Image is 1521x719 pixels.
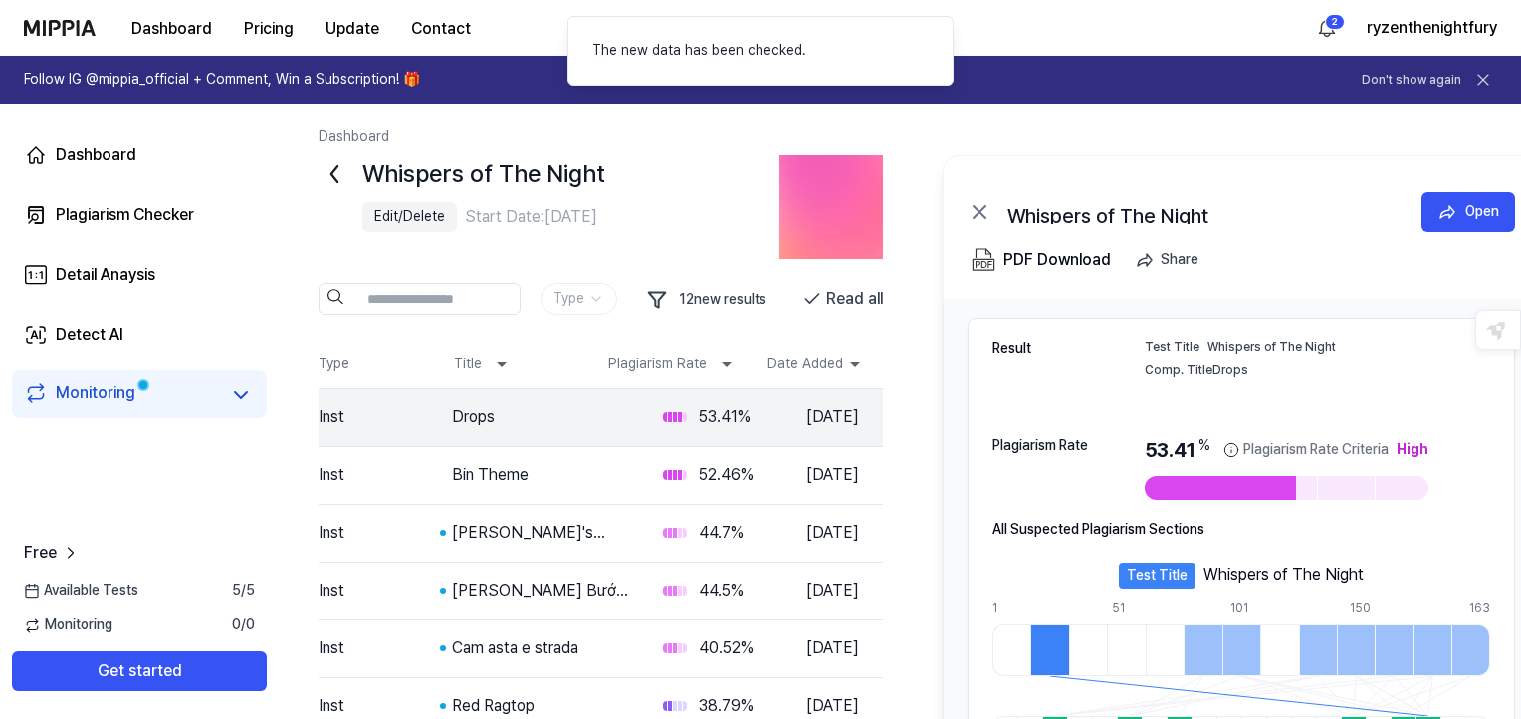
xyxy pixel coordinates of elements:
[592,41,806,61] div: The new data has been checked.
[992,436,1125,456] div: Plagiarism Rate
[1230,600,1268,617] div: 101
[637,283,782,317] button: 12new results
[699,521,744,545] div: 44.7 %
[790,620,883,676] td: [DATE]
[1367,16,1497,40] button: ryzenthenightfury
[1112,600,1150,617] div: 51
[1003,247,1111,273] div: PDF Download
[374,207,445,227] div: Edit/Delete
[790,447,883,503] td: [DATE]
[699,405,751,429] div: 53.41 %
[232,581,255,600] span: 5 / 5
[327,289,343,306] img: Search
[790,505,883,561] td: [DATE]
[115,9,228,49] button: Dashboard
[228,9,310,49] button: Pricing
[1198,436,1210,464] div: %
[319,128,389,144] a: Dashboard
[790,389,883,445] td: [DATE]
[56,263,155,287] div: Detail Anaysis
[1397,440,1428,460] div: High
[452,405,631,429] div: Drops
[12,131,267,179] a: Dashboard
[992,600,1030,617] div: 1
[24,581,138,600] span: Available Tests
[1207,339,1490,356] div: Whispers of The Night
[56,203,194,227] div: Plagiarism Checker
[24,20,96,36] img: logo
[1145,436,1428,464] div: 53.41
[395,9,487,49] button: Contact
[310,1,395,56] a: Update
[465,205,597,229] div: Start Date: [DATE]
[319,447,438,503] td: Inst
[790,563,883,618] td: [DATE]
[1203,563,1364,587] div: Whispers of The Night
[1362,72,1461,89] button: Don't show again
[56,323,123,347] div: Detect AI
[1465,200,1499,222] div: Open
[310,9,395,49] button: Update
[24,615,112,635] span: Monitoring
[24,70,420,90] h1: Follow IG @mippia_official + Comment, Win a Subscription! 🎁
[452,521,631,545] div: [PERSON_NAME]'s Childhood Theme
[968,240,1115,280] button: PDF Download
[1311,12,1343,44] button: 알림2
[1145,362,1204,379] div: Comp. Title
[699,694,754,718] div: 38.79 %
[319,620,438,676] td: Inst
[699,463,754,487] div: 52.46 %
[699,636,754,660] div: 40.52 %
[452,463,631,487] div: Bin Theme
[452,636,631,660] div: Cam asta e strada
[56,381,135,409] div: Monitoring
[452,694,631,718] div: Red Ragtop
[1350,600,1388,617] div: 150
[319,389,438,445] td: Inst
[56,143,136,167] div: Dashboard
[319,563,438,618] td: Inst
[1243,440,1389,460] div: Plagiarism Rate Criteria
[992,520,1204,540] h2: All Suspected Plagiarism Sections
[438,341,576,388] th: Title
[12,651,267,691] button: Get started
[1469,600,1490,617] div: 163
[752,341,883,388] th: Date Added
[362,202,457,232] button: Edit/Delete
[1161,248,1198,270] div: Share
[1315,16,1339,40] img: 알림
[12,191,267,239] a: Plagiarism Checker
[362,155,760,193] div: Whispers of The Night
[24,541,57,565] span: Free
[319,505,438,561] td: Inst
[802,283,883,315] button: Read all
[12,311,267,359] a: Detect AI
[699,579,744,602] div: 44.5 %
[779,155,883,259] img: thumbnail_240_12.png
[1127,240,1214,280] button: Share
[24,381,219,409] a: Monitoring
[1325,14,1345,30] div: 2
[1421,192,1515,232] button: Open
[972,248,995,272] img: PDF Download
[12,251,267,299] a: Detail Anaysis
[1145,339,1199,356] div: Test Title
[452,579,631,602] div: [PERSON_NAME] Bước Đi - [PERSON_NAME] Kủ Mì Ru Pi
[232,615,255,635] span: 0 / 0
[24,541,81,565] a: Free
[1212,362,1490,379] div: Drops
[592,341,752,388] th: Plagiarism Rate
[1119,563,1195,589] div: Test Title
[1007,200,1406,224] div: Whispers of The Night
[1223,436,1428,464] button: Plagiarism Rate CriteriaHigh
[319,341,438,388] th: Type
